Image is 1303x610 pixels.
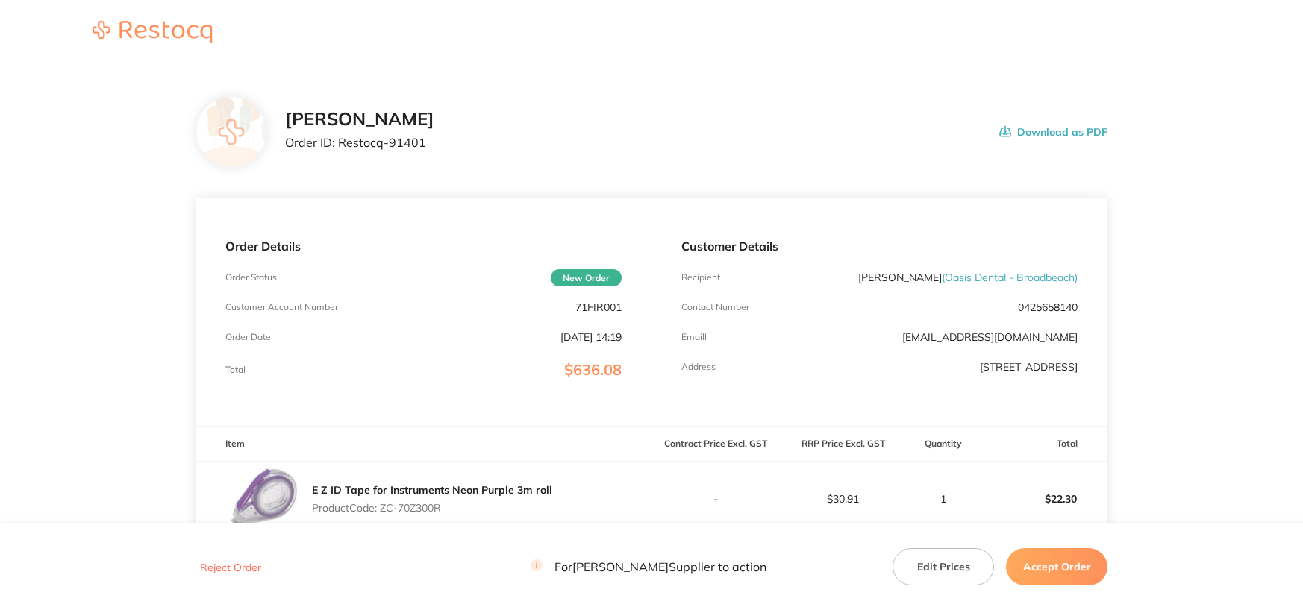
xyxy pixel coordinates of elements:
p: 71FIR001 [575,301,622,313]
p: 0425658140 [1018,301,1078,313]
span: $636.08 [564,360,622,379]
p: [STREET_ADDRESS] [980,361,1078,373]
img: dXIyenMyaw [225,462,300,536]
th: Total [980,427,1107,462]
p: 1 [907,493,979,505]
p: For [PERSON_NAME] Supplier to action [531,560,766,574]
button: Reject Order [196,561,266,574]
p: Order Status [225,272,277,283]
p: Recipient [681,272,720,283]
p: [PERSON_NAME] [858,271,1078,283]
h2: [PERSON_NAME] [285,109,434,130]
th: Item [196,427,651,462]
a: Restocq logo [78,21,227,45]
p: Order ID: Restocq- 91401 [285,136,434,149]
button: Download as PDF [999,109,1107,155]
p: Customer Account Number [225,302,338,312]
button: Edit Prices [893,548,994,585]
p: Product Code: ZC-70Z300R [312,502,552,514]
th: RRP Price Excl. GST [779,427,907,462]
span: ( Oasis Dental - Broadbeach ) [942,271,1078,284]
p: [DATE] 14:19 [560,331,622,343]
p: Address [681,362,716,372]
p: Order Details [225,239,622,253]
p: - [652,493,778,505]
img: Restocq logo [78,21,227,43]
button: Accept Order [1006,548,1107,585]
th: Quantity [907,427,980,462]
span: New Order [551,269,622,286]
p: Customer Details [681,239,1078,253]
p: Order Date [225,332,271,342]
p: Contact Number [681,302,749,312]
a: [EMAIL_ADDRESS][DOMAIN_NAME] [902,330,1078,344]
p: Emaill [681,332,707,342]
p: $22.30 [981,481,1107,517]
p: Total [225,365,246,375]
p: $30.91 [780,493,906,505]
th: Contract Price Excl. GST [651,427,779,462]
a: E Z ID Tape for Instruments Neon Purple 3m roll [312,483,552,497]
